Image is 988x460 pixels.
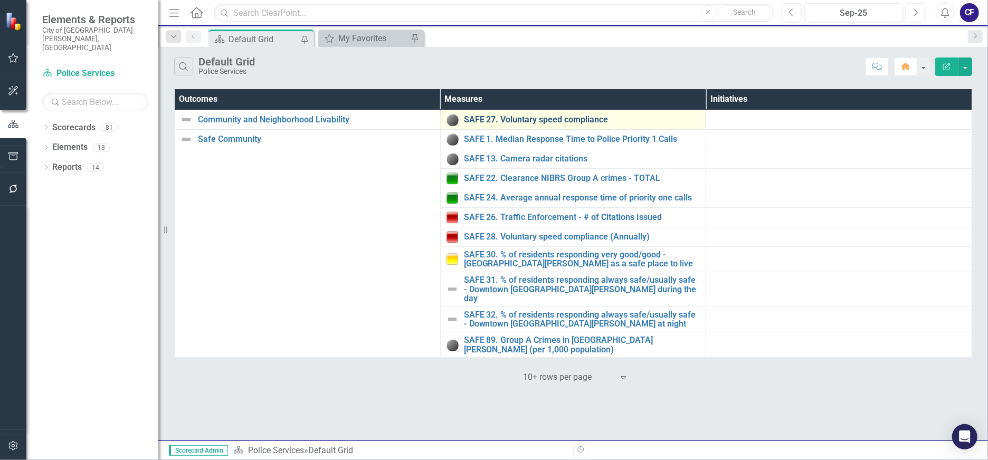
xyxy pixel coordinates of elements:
[464,336,701,354] a: SAFE 89. Group A Crimes in [GEOGRAPHIC_DATA][PERSON_NAME] (per 1,000 population)
[87,163,104,172] div: 14
[440,149,706,168] td: Double-Click to Edit Right Click for Context Menu
[321,32,408,45] a: My Favorites
[446,152,459,165] img: No Information
[464,275,701,303] a: SAFE 31. % of residents responding always safe/usually safe - Downtown [GEOGRAPHIC_DATA][PERSON_N...
[214,4,774,22] input: Search ClearPoint...
[42,68,148,80] a: Police Services
[446,113,459,126] img: No Information
[464,250,701,269] a: SAFE 30. % of residents responding very good/good - [GEOGRAPHIC_DATA][PERSON_NAME] as a safe plac...
[233,445,565,457] div: »
[446,283,459,295] img: Not Defined
[198,135,435,144] a: Safe Community
[440,168,706,188] td: Double-Click to Edit Right Click for Context Menu
[52,141,88,154] a: Elements
[42,93,148,111] input: Search Below...
[175,129,441,357] td: Double-Click to Edit Right Click for Context Menu
[440,227,706,246] td: Double-Click to Edit Right Click for Context Menu
[440,306,706,332] td: Double-Click to Edit Right Click for Context Menu
[52,161,82,174] a: Reports
[464,115,701,124] a: SAFE 27. Voluntary speed compliance
[440,332,706,358] td: Double-Click to Edit Right Click for Context Menu
[198,56,255,68] div: Default Grid
[446,172,459,185] img: On Target
[42,26,148,52] small: City of [GEOGRAPHIC_DATA][PERSON_NAME], [GEOGRAPHIC_DATA]
[804,3,903,22] button: Sep-25
[718,5,771,20] button: Search
[169,445,228,456] span: Scorecard Admin
[101,123,118,132] div: 81
[175,110,441,129] td: Double-Click to Edit Right Click for Context Menu
[440,110,706,129] td: Double-Click to Edit Right Click for Context Menu
[229,33,298,46] div: Default Grid
[42,13,148,26] span: Elements & Reports
[308,445,353,455] div: Default Grid
[464,174,701,183] a: SAFE 22. Clearance NIBRS Group A crimes - TOTAL
[93,143,110,152] div: 18
[446,339,459,351] img: No Information
[440,129,706,149] td: Double-Click to Edit Right Click for Context Menu
[440,188,706,207] td: Double-Click to Edit Right Click for Context Menu
[464,135,701,144] a: SAFE 1. Median Response Time to Police Priority 1 Calls
[248,445,304,455] a: Police Services
[5,12,24,31] img: ClearPoint Strategy
[446,231,459,243] img: Below Plan
[808,7,899,20] div: Sep-25
[464,154,701,164] a: SAFE 13. Camera radar citations
[446,211,459,224] img: Below Plan
[960,3,979,22] button: CF
[464,310,701,329] a: SAFE 32. % of residents responding always safe/usually safe - Downtown [GEOGRAPHIC_DATA][PERSON_N...
[464,213,701,222] a: SAFE 26. Traffic Enforcement - # of Citations Issued
[464,193,701,203] a: SAFE 24. Average annual response time of priority one calls
[440,207,706,227] td: Double-Click to Edit Right Click for Context Menu
[446,133,459,146] img: No Information
[180,133,193,146] img: Not Defined
[446,313,459,325] img: Not Defined
[198,115,435,124] a: Community and Neighborhood Livability
[198,68,255,75] div: Police Services
[464,232,701,242] a: SAFE 28. Voluntary speed compliance (Annually)
[52,122,96,134] a: Scorecards
[733,8,756,16] span: Search
[338,32,408,45] div: My Favorites
[180,113,193,126] img: Not Defined
[440,246,706,272] td: Double-Click to Edit Right Click for Context Menu
[440,272,706,307] td: Double-Click to Edit Right Click for Context Menu
[446,191,459,204] img: On Target
[952,424,977,449] div: Open Intercom Messenger
[446,253,459,265] img: Caution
